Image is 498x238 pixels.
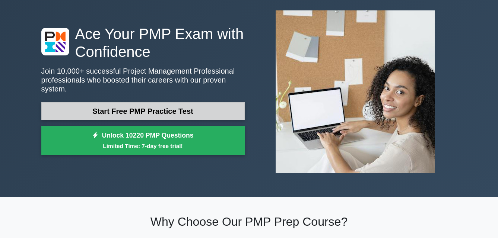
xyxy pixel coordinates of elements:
[41,102,245,120] a: Start Free PMP Practice Test
[41,25,245,61] h1: Ace Your PMP Exam with Confidence
[41,126,245,155] a: Unlock 10220 PMP QuestionsLimited Time: 7-day free trial!
[41,67,245,93] p: Join 10,000+ successful Project Management Professional professionals who boosted their careers w...
[41,215,457,229] h2: Why Choose Our PMP Prep Course?
[51,142,235,150] small: Limited Time: 7-day free trial!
